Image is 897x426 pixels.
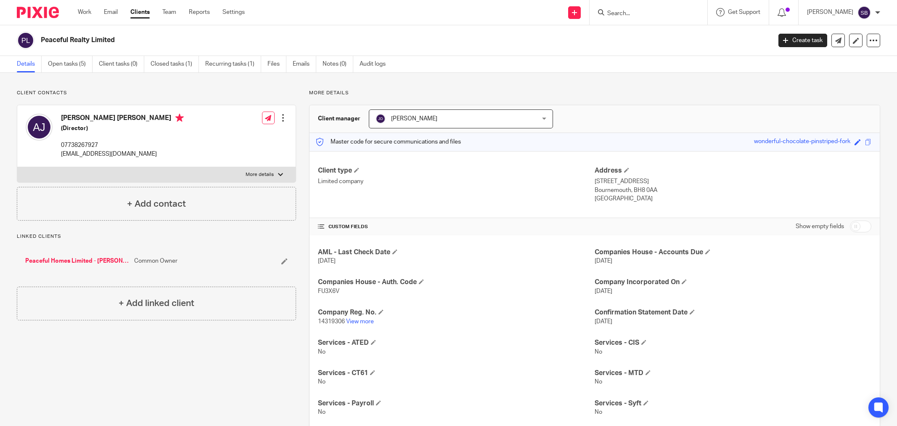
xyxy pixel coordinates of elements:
span: [DATE] [595,319,612,325]
p: [PERSON_NAME] [807,8,853,16]
a: Files [267,56,286,72]
h4: Services - MTD [595,369,871,378]
span: Common Owner [134,257,177,265]
span: [DATE] [595,258,612,264]
a: Client tasks (0) [99,56,144,72]
img: svg%3E [376,114,386,124]
h4: Confirmation Statement Date [595,308,871,317]
span: [DATE] [595,288,612,294]
a: Emails [293,56,316,72]
a: Settings [222,8,245,16]
span: No [318,379,325,385]
a: Closed tasks (1) [151,56,199,72]
a: Recurring tasks (1) [205,56,261,72]
span: 14319306 [318,319,345,325]
h4: CUSTOM FIELDS [318,224,595,230]
h4: Services - Syft [595,399,871,408]
img: Pixie [17,7,59,18]
a: Reports [189,8,210,16]
h4: Services - CIS [595,338,871,347]
i: Primary [175,114,184,122]
h4: Companies House - Accounts Due [595,248,871,257]
p: Limited company [318,177,595,186]
a: Email [104,8,118,16]
a: Create task [778,34,827,47]
span: Get Support [728,9,760,15]
a: Team [162,8,176,16]
p: More details [309,90,880,96]
h5: (Director) [61,124,184,133]
p: [EMAIL_ADDRESS][DOMAIN_NAME] [61,150,184,158]
span: No [595,349,602,355]
a: Details [17,56,42,72]
h4: Company Incorporated On [595,278,871,287]
h4: + Add contact [127,197,186,210]
a: Open tasks (5) [48,56,93,72]
p: More details [246,171,274,178]
a: Peaceful Homes Limited - [PERSON_NAME] [25,257,130,265]
h4: AML - Last Check Date [318,248,595,257]
a: View more [346,319,374,325]
h4: Services - CT61 [318,369,595,378]
p: Client contacts [17,90,296,96]
span: [DATE] [318,258,336,264]
span: No [595,379,602,385]
span: FU3X6V [318,288,339,294]
img: svg%3E [17,32,34,49]
p: [GEOGRAPHIC_DATA] [595,194,871,203]
h3: Client manager [318,114,360,123]
h4: Companies House - Auth. Code [318,278,595,287]
label: Show empty fields [796,222,844,231]
span: [PERSON_NAME] [391,116,437,122]
h4: [PERSON_NAME] [PERSON_NAME] [61,114,184,124]
span: No [318,349,325,355]
p: Linked clients [17,233,296,240]
h4: Services - ATED [318,338,595,347]
h4: + Add linked client [119,297,194,310]
a: Audit logs [360,56,392,72]
p: [STREET_ADDRESS] [595,177,871,186]
a: Notes (0) [323,56,353,72]
a: Clients [130,8,150,16]
h4: Services - Payroll [318,399,595,408]
h2: Peaceful Realty Limited [41,36,621,45]
p: 07738267927 [61,141,184,149]
span: No [318,409,325,415]
h4: Address [595,166,871,175]
img: svg%3E [857,6,871,19]
img: svg%3E [26,114,53,141]
p: Bournemouth, BH8 0AA [595,186,871,194]
div: wonderful-chocolate-pinstriped-fork [754,137,850,147]
input: Search [606,10,682,18]
span: No [595,409,602,415]
h4: Company Reg. No. [318,308,595,317]
p: Master code for secure communications and files [316,138,461,146]
h4: Client type [318,166,595,175]
a: Work [78,8,91,16]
